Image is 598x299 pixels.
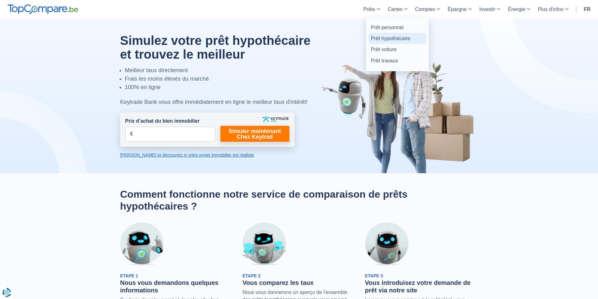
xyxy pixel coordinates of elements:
h3: Vous comparez les taux [243,279,356,286]
li: Frais les moins élevés du marché [125,75,325,83]
span: Etape 1 [120,273,138,278]
div: Keytrade Bank vous offre immédiatement en ligne le meilleur taux d'intérêt! [120,98,325,106]
h1: Simulez votre prêt hypothécaire et trouvez le meilleur [120,34,325,61]
span: € [130,131,133,138]
h2: Comment fonctionne notre service de comparaison de prêts hypothécaires ? [120,188,478,212]
img: image-hero [321,45,478,173]
img: Etape 2 [243,222,286,266]
img: keytrade [262,116,289,122]
span: Etape 2 [243,273,261,278]
h3: Vous introduisez votre demande de prêt via notre site [365,279,478,294]
a: [PERSON_NAME] et découvrez si votre projet immobilier est réaliste [120,152,294,158]
a: Simuler maintenant Chez Keytrad [220,126,289,142]
img: Etape 1 [120,222,164,266]
label: Prix d’achat du bien immobilier [125,118,200,125]
img: Etape 3 [365,222,408,266]
a: Prêt travaux [369,55,426,66]
a: Prêt hypothécaire [369,33,426,44]
li: Meilleur taux directement [125,66,325,75]
img: TopCompare [8,4,78,14]
a: Prêt personnel [369,22,426,33]
li: 100% en ligne [125,83,325,92]
span: Etape 3 [365,273,383,278]
a: Prêt voiture [369,44,426,55]
h3: Nous vous demandons quelques informations [120,279,233,294]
